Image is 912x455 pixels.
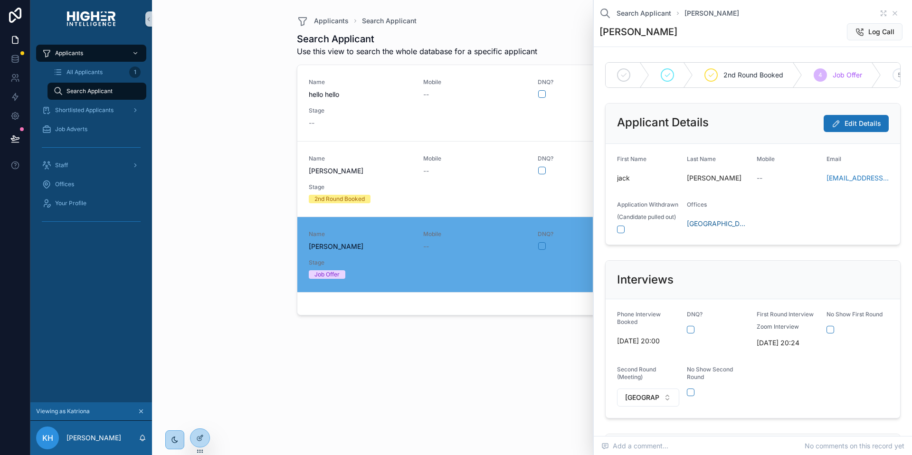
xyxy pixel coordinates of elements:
[617,366,656,380] span: Second Round (Meeting)
[55,106,114,114] span: Shortlisted Applicants
[55,199,86,207] span: Your Profile
[824,115,889,132] button: Edit Details
[36,121,146,138] a: Job Adverts
[309,183,412,191] span: Stage
[687,201,707,208] span: Offices
[314,16,349,26] span: Applicants
[297,15,349,27] a: Applicants
[66,433,121,443] p: [PERSON_NAME]
[55,49,83,57] span: Applicants
[314,195,365,203] div: 2nd Round Booked
[309,90,412,99] span: hello hello
[423,242,429,251] span: --
[309,259,412,266] span: Stage
[36,102,146,119] a: Shortlisted Applicants
[617,173,679,183] span: jack
[55,161,68,169] span: Staff
[617,155,646,162] span: First Name
[599,8,671,19] a: Search Applicant
[687,311,703,318] span: DNQ?
[617,311,661,325] span: Phone Interview Booked
[757,311,814,318] span: First Round Interview
[617,9,671,18] span: Search Applicant
[36,176,146,193] a: Offices
[423,230,526,238] span: Mobile
[309,78,412,86] span: Name
[599,25,677,38] h1: [PERSON_NAME]
[687,219,749,228] a: [GEOGRAPHIC_DATA]
[67,11,115,27] img: App logo
[684,9,739,18] a: [PERSON_NAME]
[314,270,340,279] div: Job Offer
[723,70,783,80] span: 2nd Round Booked
[601,441,668,451] span: Add a comment...
[423,78,526,86] span: Mobile
[423,155,526,162] span: Mobile
[687,155,716,162] span: Last Name
[309,166,412,176] span: [PERSON_NAME]
[423,90,429,99] span: --
[538,155,641,162] span: DNQ?
[617,336,679,346] span: [DATE] 20:00
[818,71,822,79] span: 4
[309,107,412,114] span: Stage
[66,68,103,76] span: All Applicants
[617,389,679,407] button: Select Button
[47,64,146,81] a: All Applicants1
[36,157,146,174] a: Staff
[617,201,678,208] span: Application Withdrawn
[833,70,862,80] span: Job Offer
[309,155,412,162] span: Name
[538,230,641,238] span: DNQ?
[826,155,841,162] span: Email
[362,16,417,26] a: Search Applicant
[847,23,902,40] button: Log Call
[687,366,733,380] span: No Show Second Round
[845,119,881,128] span: Edit Details
[805,441,904,451] span: No comments on this record yet
[826,173,889,183] a: [EMAIL_ADDRESS][DOMAIN_NAME]
[826,311,883,318] span: No Show First Round
[297,65,767,141] a: Namehello helloMobile--DNQ?RatingGreenStage--
[423,166,429,176] span: --
[36,45,146,62] a: Applicants
[625,393,660,402] span: [GEOGRAPHIC_DATA] | Open Day | [DATE] 02:00 am
[617,115,709,130] h2: Applicant Details
[36,408,90,415] span: Viewing as Katriona
[42,432,53,444] span: KH
[687,173,749,183] span: [PERSON_NAME]
[309,118,314,128] span: --
[617,213,676,221] span: (Candidate pulled out)
[297,217,767,292] a: Name[PERSON_NAME]Mobile--DNQ?Rating--StageJob Offer
[757,338,819,348] span: [DATE] 20:24
[30,38,152,241] div: scrollable content
[757,323,799,331] span: Zoom Interview
[538,78,641,86] span: DNQ?
[47,83,146,100] a: Search Applicant
[129,66,141,78] div: 1
[898,71,901,79] span: 5
[309,230,412,238] span: Name
[297,46,537,57] span: Use this view to search the whole database for a specific applicant
[309,242,412,251] span: [PERSON_NAME]
[36,195,146,212] a: Your Profile
[868,27,894,37] span: Log Call
[55,125,87,133] span: Job Adverts
[757,173,762,183] span: --
[297,141,767,217] a: Name[PERSON_NAME]Mobile--DNQ?Rating--Stage2nd Round Booked
[55,180,74,188] span: Offices
[617,272,674,287] h2: Interviews
[297,32,537,46] h1: Search Applicant
[757,155,775,162] span: Mobile
[66,87,113,95] span: Search Applicant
